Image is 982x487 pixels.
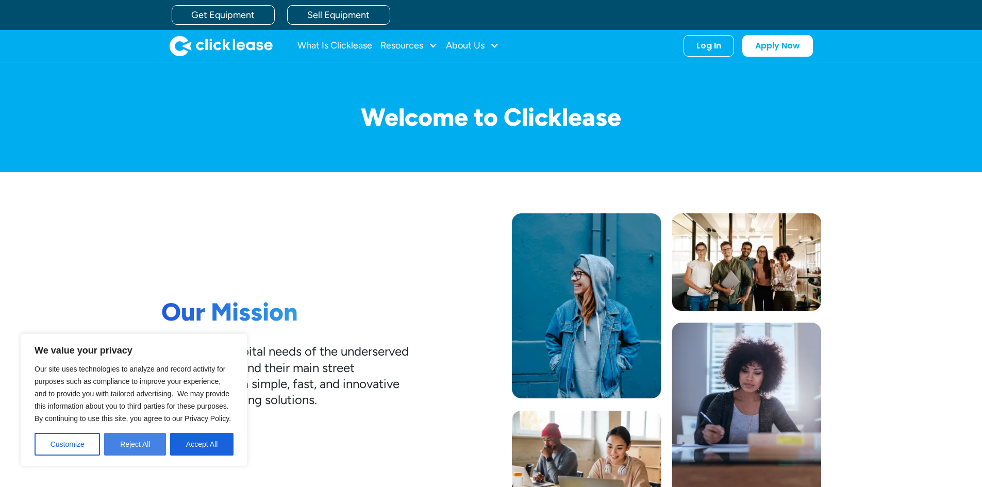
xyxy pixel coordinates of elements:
p: We value your privacy [35,344,234,357]
a: home [170,36,273,56]
h1: Welcome to Clicklease [161,104,821,131]
button: Customize [35,433,100,456]
button: Accept All [170,433,234,456]
div: Resources [380,36,438,56]
h1: Our Mission [161,297,409,327]
div: We value your privacy [21,333,247,466]
a: What Is Clicklease [297,36,372,56]
img: Clicklease logo [170,36,273,56]
a: Sell Equipment [287,5,390,25]
div: Log In [696,41,721,51]
button: Reject All [104,433,166,456]
a: Get Equipment [172,5,275,25]
div: About Us [446,36,499,56]
div: To fulfill the capital needs of the underserved entrepreneurs and their main street businesses wi... [161,343,409,408]
a: Apply Now [742,35,813,57]
span: Our site uses technologies to analyze and record activity for purposes such as compliance to impr... [35,365,231,423]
